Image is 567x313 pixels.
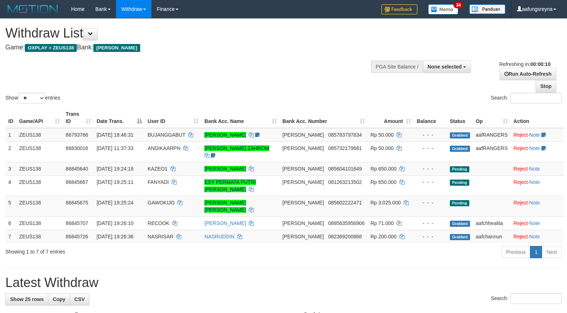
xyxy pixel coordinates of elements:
a: [PERSON_NAME] [204,132,246,138]
h1: Latest Withdraw [5,275,562,290]
span: Copy 085602222471 to clipboard [328,200,362,206]
span: KAZEO1 [148,166,168,172]
img: MOTION_logo.png [5,4,60,14]
span: Rp 650.000 [371,179,397,185]
td: aafRANGERS [473,141,511,162]
span: [PERSON_NAME] [283,145,324,151]
span: 86845726 [66,234,88,239]
td: ZEUS138 [16,196,63,216]
button: None selected [423,61,471,73]
span: Rp 650.000 [371,166,397,172]
td: · [511,230,563,243]
strong: 00:00:10 [530,61,550,67]
span: 34 [453,2,463,8]
th: Status [447,107,473,128]
a: Run Auto-Refresh [500,68,556,80]
label: Search: [491,293,562,304]
th: Op: activate to sort column ascending [473,107,511,128]
td: 7 [5,230,16,243]
td: 1 [5,128,16,142]
h1: Withdraw List [5,26,371,40]
span: [PERSON_NAME] [283,200,324,206]
td: · [511,162,563,175]
select: Showentries [18,93,45,103]
span: [PERSON_NAME] [283,179,324,185]
span: [DATE] 19:26:36 [97,234,133,239]
td: ZEUS138 [16,128,63,142]
span: Rp 50.000 [371,132,394,138]
a: Note [529,200,540,206]
span: Show 25 rows [10,296,44,302]
span: [DATE] 11:37:33 [97,145,133,151]
span: 86845667 [66,179,88,185]
a: Note [529,166,540,172]
span: Pending [450,166,469,172]
a: Copy [48,293,70,305]
td: · [511,141,563,162]
span: [PERSON_NAME] [283,132,324,138]
a: [PERSON_NAME] [204,166,246,172]
a: Reject [514,234,528,239]
span: Rp 3.025.000 [371,200,401,206]
div: - - - [417,220,444,227]
a: Reject [514,166,528,172]
a: Note [529,145,540,151]
span: FANYADI [148,179,169,185]
a: Note [529,179,540,185]
span: Copy 085783797834 to clipboard [328,132,362,138]
th: Action [511,107,563,128]
td: · [511,175,563,196]
a: [PERSON_NAME] [PERSON_NAME] [204,200,246,213]
td: 4 [5,175,16,196]
a: Stop [536,80,556,92]
td: ZEUS138 [16,141,63,162]
td: ZEUS138 [16,162,63,175]
span: Grabbed [450,221,470,227]
span: 86845675 [66,200,88,206]
td: ZEUS138 [16,230,63,243]
th: Bank Acc. Number: activate to sort column ascending [280,107,368,128]
a: Reject [514,220,528,226]
td: aafchannun [473,230,511,243]
span: [PERSON_NAME] [283,166,324,172]
span: Copy 082369200868 to clipboard [328,234,362,239]
td: ZEUS138 [16,175,63,196]
h4: Game: Bank: [5,44,371,51]
td: aafRANGERS [473,128,511,142]
span: Refreshing in: [499,61,550,67]
div: - - - [417,131,444,138]
td: aafchhealita [473,216,511,230]
img: Feedback.jpg [381,4,417,14]
label: Search: [491,93,562,103]
td: 6 [5,216,16,230]
span: BUJANGGABUT [148,132,186,138]
a: CSV [70,293,89,305]
span: 86793766 [66,132,88,138]
input: Search: [510,93,562,103]
a: Reject [514,200,528,206]
span: Copy 085604101649 to clipboard [328,166,362,172]
div: - - - [417,233,444,240]
span: [DATE] 19:25:11 [97,179,133,185]
span: [PERSON_NAME] [283,234,324,239]
span: Copy 085732179681 to clipboard [328,145,362,151]
span: OXPLAY > ZEUS138 [25,44,77,52]
span: 86830016 [66,145,88,151]
div: - - - [417,178,444,186]
span: GAWOKIJO [148,200,175,206]
div: - - - [417,145,444,152]
span: [PERSON_NAME] [283,220,324,226]
span: Grabbed [450,132,470,138]
span: ANDIKAARPN [148,145,181,151]
th: ID [5,107,16,128]
td: 2 [5,141,16,162]
a: [PERSON_NAME] [204,220,246,226]
a: Show 25 rows [5,293,48,305]
td: ZEUS138 [16,216,63,230]
img: panduan.png [469,4,505,14]
span: [DATE] 19:25:24 [97,200,133,206]
span: Copy 0895635956906 to clipboard [328,220,364,226]
th: Bank Acc. Name: activate to sort column ascending [201,107,279,128]
a: Reject [514,132,528,138]
div: - - - [417,199,444,206]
